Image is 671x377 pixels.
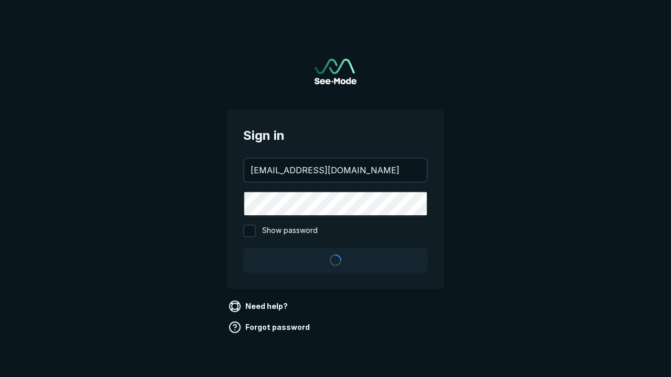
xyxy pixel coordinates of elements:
img: See-Mode Logo [315,59,356,84]
span: Sign in [243,126,428,145]
input: your@email.com [244,159,427,182]
a: Go to sign in [315,59,356,84]
a: Need help? [226,298,292,315]
span: Show password [262,225,318,237]
a: Forgot password [226,319,314,336]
